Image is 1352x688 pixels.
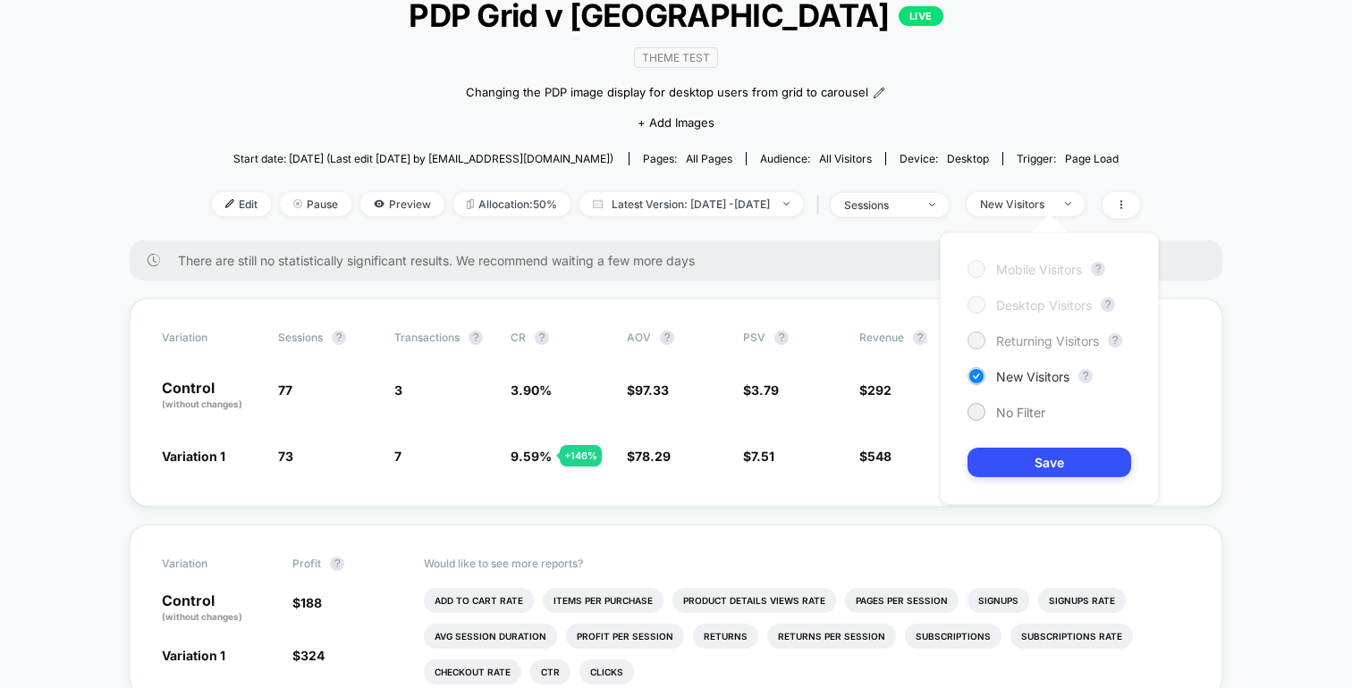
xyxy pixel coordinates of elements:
span: Sessions [278,331,323,344]
img: end [1065,202,1071,206]
div: + 146 % [560,445,602,466]
span: 97.33 [635,382,669,398]
div: sessions [844,198,916,212]
span: $ [859,449,891,464]
span: AOV [627,331,651,344]
span: $ [859,382,891,398]
span: 3.79 [751,382,779,398]
span: 292 [867,382,891,398]
span: 324 [300,648,325,663]
li: Avg Session Duration [424,624,557,649]
img: end [783,202,790,206]
span: (without changes) [162,611,242,622]
span: 3.90 % [511,382,552,398]
button: Save [968,448,1131,477]
button: ? [1101,298,1115,312]
li: Clicks [579,659,634,684]
div: Trigger: [1017,152,1119,165]
span: Theme Test [634,47,718,68]
span: all pages [686,152,732,165]
span: 77 [278,382,292,398]
div: Pages: [643,152,732,165]
span: Variation [162,557,260,571]
span: $ [292,648,325,663]
span: No Filter [996,405,1045,420]
li: Ctr [530,659,570,684]
span: Device: [885,152,1002,165]
li: Subscriptions Rate [1010,624,1133,649]
span: Variation 1 [162,648,225,663]
span: Revenue [859,331,904,344]
span: Start date: [DATE] (Last edit [DATE] by [EMAIL_ADDRESS][DOMAIN_NAME]) [233,152,613,165]
span: $ [627,382,669,398]
li: Subscriptions [905,624,1001,649]
span: 7.51 [751,449,774,464]
button: ? [1108,333,1122,348]
span: Variation [162,331,260,345]
span: PSV [743,331,765,344]
p: LIVE [899,6,943,26]
span: Latest Version: [DATE] - [DATE] [579,192,803,216]
button: ? [774,331,789,345]
button: ? [913,331,927,345]
div: Audience: [760,152,872,165]
li: Add To Cart Rate [424,588,534,613]
span: Desktop Visitors [996,298,1092,313]
span: 3 [394,382,402,398]
span: | [812,192,831,218]
li: Profit Per Session [566,624,684,649]
span: Variation 1 [162,449,225,464]
button: ? [469,331,483,345]
span: $ [627,449,671,464]
img: rebalance [467,199,474,209]
span: 73 [278,449,293,464]
img: edit [225,199,234,208]
p: Would like to see more reports? [424,557,1191,570]
li: Product Details Views Rate [672,588,836,613]
span: 7 [394,449,401,464]
span: Pause [280,192,351,216]
span: Page Load [1065,152,1119,165]
span: $ [743,449,774,464]
span: $ [743,382,779,398]
span: + Add Images [638,115,714,130]
span: Transactions [394,331,460,344]
span: New Visitors [996,369,1069,384]
span: 78.29 [635,449,671,464]
button: ? [330,557,344,571]
li: Signups Rate [1038,588,1126,613]
li: Checkout Rate [424,659,521,684]
span: 188 [300,595,322,610]
span: 9.59 % [511,449,552,464]
span: Mobile Visitors [996,262,1082,277]
div: New Visitors [980,197,1052,211]
li: Pages Per Session [845,588,959,613]
span: Changing the PDP image display for desktop users from grid to carousel [466,84,868,102]
span: CR [511,331,526,344]
span: Preview [360,192,444,216]
li: Items Per Purchase [543,588,663,613]
span: $ [292,595,322,610]
button: ? [1091,262,1105,276]
span: Edit [212,192,271,216]
span: There are still no statistically significant results. We recommend waiting a few more days [178,253,1187,268]
img: calendar [593,199,603,208]
button: ? [1078,369,1093,383]
li: Signups [968,588,1029,613]
button: ? [535,331,549,345]
li: Returns [693,624,758,649]
span: 548 [867,449,891,464]
button: ? [660,331,674,345]
p: Control [162,381,260,411]
p: Control [162,593,275,624]
img: end [929,203,935,206]
span: All Visitors [819,152,872,165]
span: (without changes) [162,399,242,409]
span: desktop [947,152,989,165]
img: end [293,199,302,208]
button: ? [332,331,346,345]
span: Allocation: 50% [453,192,570,216]
li: Returns Per Session [767,624,896,649]
span: Returning Visitors [996,333,1099,348]
span: Profit [292,557,321,570]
